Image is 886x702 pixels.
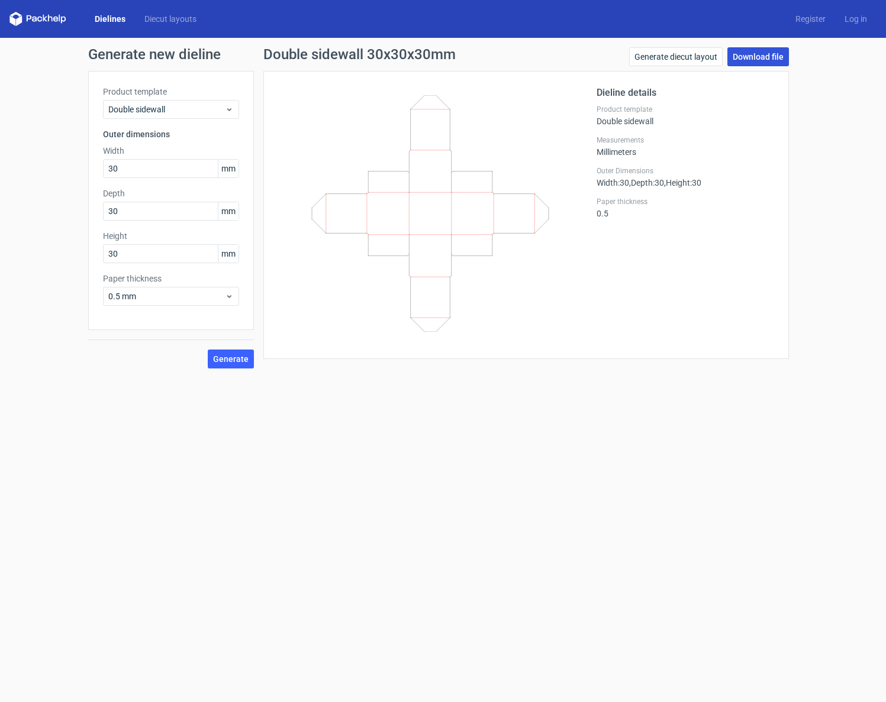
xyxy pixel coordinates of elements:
h1: Double sidewall 30x30x30mm [263,47,456,62]
a: Log in [835,13,877,25]
span: Width : 30 [597,178,629,187]
label: Paper thickness [103,273,239,284]
a: Diecut layouts [135,13,206,25]
div: Double sidewall [597,105,774,126]
label: Measurements [597,135,774,145]
a: Download file [727,47,789,66]
label: Width [103,145,239,157]
label: Product template [103,86,239,98]
h2: Dieline details [597,86,774,100]
span: mm [218,160,239,177]
div: Millimeters [597,135,774,157]
span: , Height : 30 [664,178,701,187]
label: Height [103,230,239,242]
h1: Generate new dieline [88,47,798,62]
span: Double sidewall [108,103,225,115]
span: 0.5 mm [108,290,225,302]
span: mm [218,202,239,220]
label: Outer Dimensions [597,166,774,176]
a: Register [786,13,835,25]
div: 0.5 [597,197,774,218]
label: Depth [103,187,239,199]
span: , Depth : 30 [629,178,664,187]
a: Dielines [85,13,135,25]
label: Paper thickness [597,197,774,206]
a: Generate diecut layout [629,47,723,66]
label: Product template [597,105,774,114]
h3: Outer dimensions [103,128,239,140]
span: Generate [213,355,249,363]
span: mm [218,245,239,263]
button: Generate [208,350,254,368]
